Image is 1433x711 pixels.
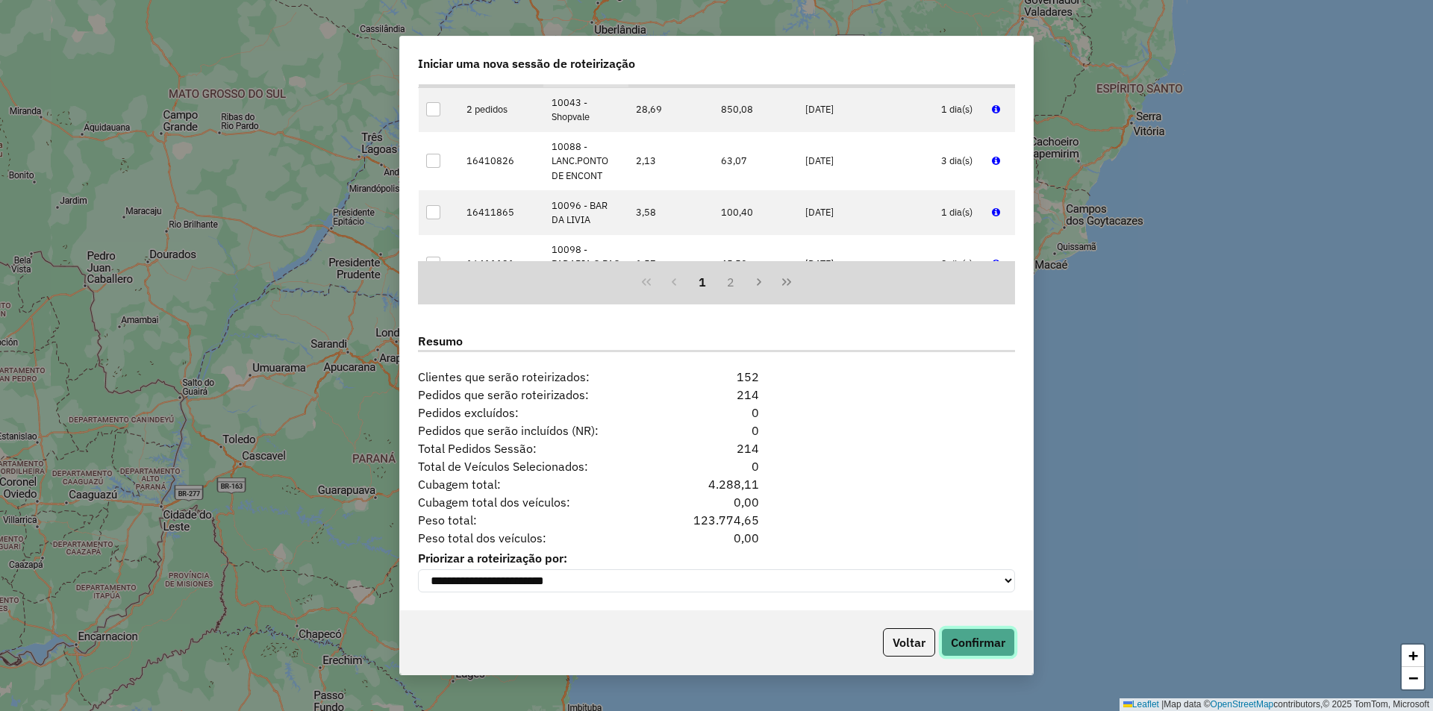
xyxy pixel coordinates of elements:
td: 16411865 [459,190,544,234]
td: 1,57 [628,235,714,294]
div: 0 [665,457,767,475]
span: Pedidos que serão incluídos (NR): [409,422,665,439]
a: Leaflet [1123,699,1159,710]
div: 0,00 [665,493,767,511]
td: 2 dia(s) [933,235,984,294]
span: | [1161,699,1164,710]
span: Total de Veículos Selecionados: [409,457,665,475]
span: Pedidos que serão roteirizados: [409,386,665,404]
button: Next Page [745,269,773,297]
td: 1 dia(s) [933,190,984,234]
td: 100,40 [713,190,798,234]
div: 214 [665,386,767,404]
button: 1 [688,269,716,297]
td: 28,69 [628,87,714,131]
td: 63,07 [713,132,798,191]
span: − [1408,668,1418,687]
div: 0,00 [665,529,767,547]
a: Zoom in [1402,645,1424,667]
span: + [1408,646,1418,665]
span: Iniciar uma nova sessão de roteirização [418,54,635,72]
span: Total Pedidos Sessão: [409,439,665,457]
button: Confirmar [941,628,1015,657]
span: Cubagem total dos veículos: [409,493,665,511]
a: OpenStreetMap [1211,699,1274,710]
button: Last Page [772,269,801,297]
td: 10043 - Shopvale [543,87,628,131]
td: 10096 - BAR DA LIVIA [543,190,628,234]
div: 214 [665,439,767,457]
span: Peso total: [409,511,665,529]
td: 3,58 [628,190,714,234]
td: [DATE] [798,132,934,191]
td: 16411121 [459,235,544,294]
div: 0 [665,404,767,422]
span: Peso total dos veículos: [409,529,665,547]
span: Clientes que serão roteirizados: [409,368,665,386]
a: Zoom out [1402,667,1424,689]
button: Voltar [883,628,935,657]
span: Cubagem total: [409,475,665,493]
div: 123.774,65 [665,511,767,529]
td: 2 pedidos [459,87,544,131]
label: Resumo [418,332,1015,352]
td: 3 dia(s) [933,132,984,191]
td: 10088 - LANC.PONTO DE ENCONT [543,132,628,191]
td: 1 dia(s) [933,87,984,131]
div: 4.288,11 [665,475,767,493]
td: [DATE] [798,87,934,131]
label: Priorizar a roteirização por: [418,549,1015,567]
button: 2 [716,269,745,297]
td: [DATE] [798,190,934,234]
td: 16410826 [459,132,544,191]
td: 2,13 [628,132,714,191]
td: 45,50 [713,235,798,294]
td: 10098 - PADARIA O PAO NOSSO [543,235,628,294]
td: [DATE] [798,235,934,294]
td: 850,08 [713,87,798,131]
div: 152 [665,368,767,386]
div: Map data © contributors,© 2025 TomTom, Microsoft [1120,698,1433,711]
span: Pedidos excluídos: [409,404,665,422]
div: 0 [665,422,767,439]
